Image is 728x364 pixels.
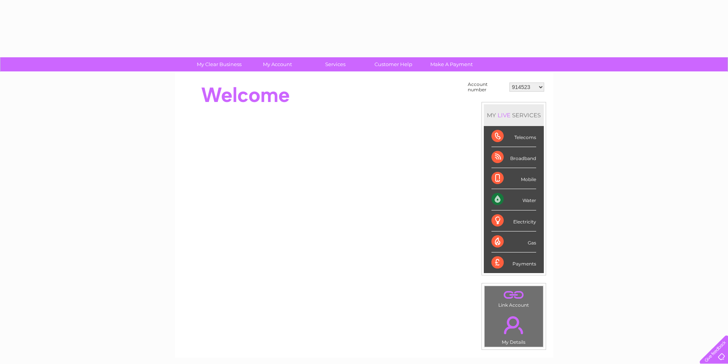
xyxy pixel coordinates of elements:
div: LIVE [496,112,512,119]
td: Account number [466,80,507,94]
td: My Details [484,310,543,347]
a: My Account [246,57,309,71]
a: Make A Payment [420,57,483,71]
div: Electricity [491,210,536,231]
div: MY SERVICES [484,104,544,126]
a: Services [304,57,367,71]
div: Gas [491,231,536,252]
div: Payments [491,252,536,273]
td: Link Account [484,286,543,310]
div: Water [491,189,536,210]
a: My Clear Business [188,57,251,71]
a: . [486,312,541,338]
div: Broadband [491,147,536,168]
div: Mobile [491,168,536,189]
div: Telecoms [491,126,536,147]
a: Customer Help [362,57,425,71]
a: . [486,288,541,301]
